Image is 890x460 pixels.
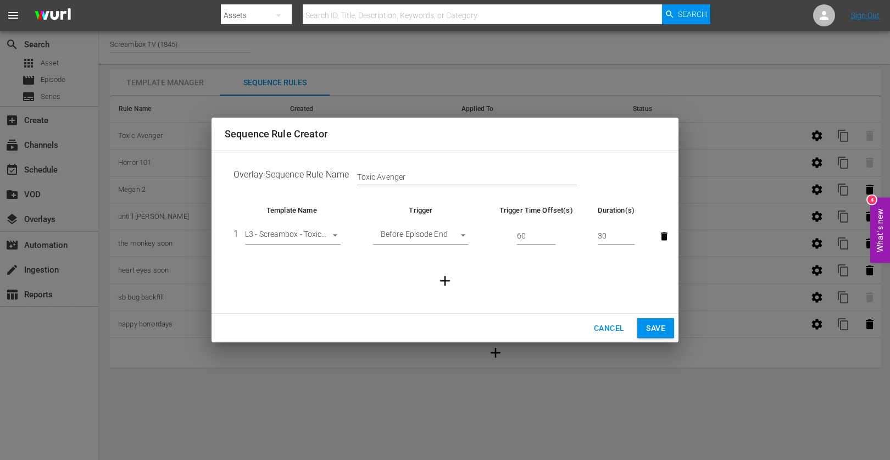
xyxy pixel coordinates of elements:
[867,195,876,204] div: 4
[646,322,665,335] span: Save
[225,160,665,194] td: Overlay Sequence Rule Name
[585,318,633,339] button: Cancel
[373,228,469,245] div: Before Episode End
[594,322,624,335] span: Cancel
[359,205,483,215] th: Trigger
[589,205,643,215] th: Duration(s)
[483,205,589,215] th: Trigger Time Offset(s)
[225,205,359,215] th: Template Name
[233,229,238,239] span: 1
[225,126,665,142] h2: Sequence Rule Creator
[430,275,460,285] span: Add Template Trigger
[637,318,674,339] button: Save
[678,4,707,24] span: Search
[851,11,880,20] a: Sign Out
[870,197,890,263] button: Open Feedback Widget
[7,9,20,22] span: menu
[26,3,79,29] img: ans4CAIJ8jUAAAAAAAAAAAAAAAAAAAAAAAAgQb4GAAAAAAAAAAAAAAAAAAAAAAAAJMjXAAAAAAAAAAAAAAAAAAAAAAAAgAT5G...
[245,228,341,245] div: L3 - Screambox - Toxic Avenger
